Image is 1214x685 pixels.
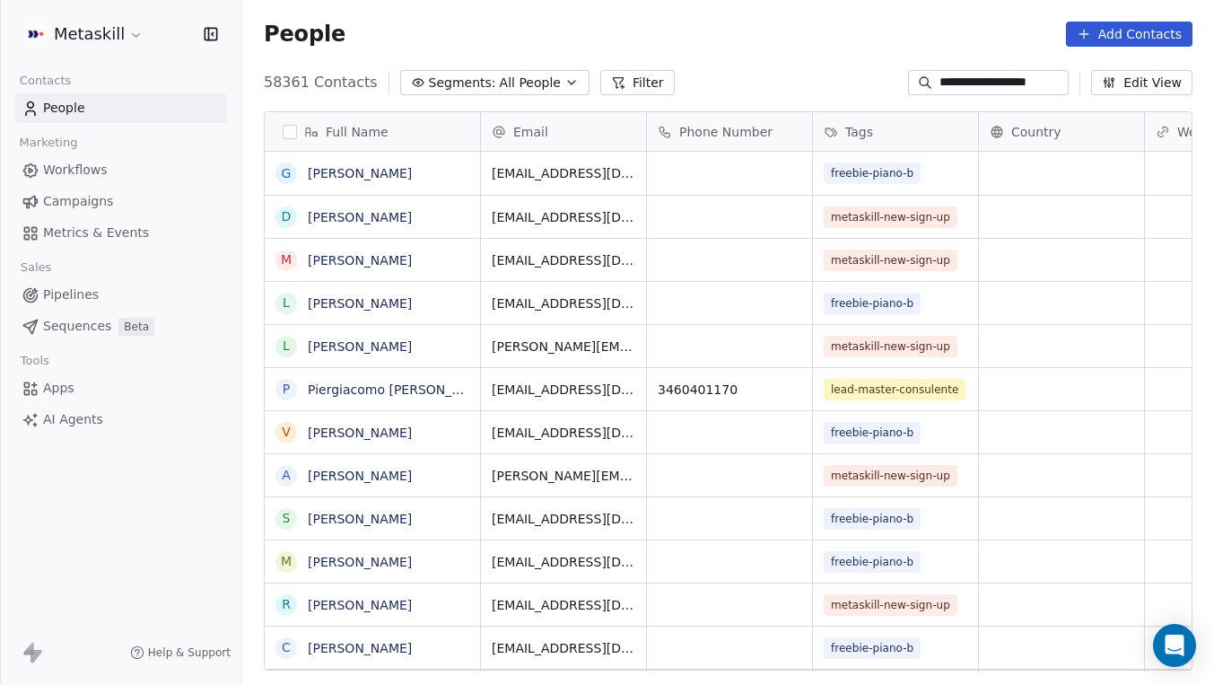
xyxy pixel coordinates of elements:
div: Full Name [265,112,480,151]
span: freebie-piano-b [824,422,921,443]
a: Workflows [14,155,227,185]
div: L [283,337,290,356]
a: [PERSON_NAME] [308,166,412,180]
span: [EMAIL_ADDRESS][DOMAIN_NAME] [492,424,635,442]
a: [PERSON_NAME] [308,641,412,655]
div: R [282,595,291,614]
div: C [282,638,291,657]
span: Tags [845,123,873,141]
span: [EMAIL_ADDRESS][DOMAIN_NAME] [492,251,635,269]
span: All People [500,74,561,92]
span: [PERSON_NAME][EMAIL_ADDRESS][DOMAIN_NAME] [492,338,635,356]
button: Metaskill [22,19,147,49]
div: D [282,207,292,226]
span: [EMAIL_ADDRESS][DOMAIN_NAME] [492,510,635,528]
a: Metrics & Events [14,218,227,248]
a: [PERSON_NAME] [308,512,412,526]
div: L [283,294,290,312]
div: M [281,250,292,269]
div: V [282,423,291,442]
a: [PERSON_NAME] [308,339,412,354]
span: AI Agents [43,410,103,429]
span: Pipelines [43,285,99,304]
a: [PERSON_NAME] [308,210,412,224]
span: lead-master-consulente [824,379,965,400]
span: [EMAIL_ADDRESS][DOMAIN_NAME] [492,164,635,182]
span: metaskill-new-sign-up [824,594,957,616]
span: [EMAIL_ADDRESS][DOMAIN_NAME] [492,294,635,312]
div: Tags [813,112,978,151]
a: Piergiacomo [PERSON_NAME] [308,382,493,397]
span: [EMAIL_ADDRESS][DOMAIN_NAME] [492,596,635,614]
div: A [282,466,291,485]
a: [PERSON_NAME] [308,296,412,311]
span: freebie-piano-b [824,508,921,530]
span: [EMAIL_ADDRESS][DOMAIN_NAME] [492,381,635,399]
span: 3460401170 [658,381,801,399]
div: grid [265,152,481,672]
span: Segments: [429,74,496,92]
span: metaskill-new-sign-up [824,206,957,228]
span: freebie-piano-b [824,162,921,184]
span: Metaskill [54,22,125,46]
span: Contacts [12,67,79,94]
div: Phone Number [647,112,812,151]
img: AVATAR%20METASKILL%20-%20Colori%20Positivo.png [25,23,47,45]
span: freebie-piano-b [824,551,921,573]
a: Help & Support [130,645,231,660]
span: metaskill-new-sign-up [824,336,957,357]
a: Campaigns [14,187,227,216]
div: Open Intercom Messenger [1153,624,1196,667]
span: Phone Number [679,123,773,141]
button: Filter [600,70,675,95]
span: Workflows [43,161,108,180]
div: P [283,380,290,399]
a: [PERSON_NAME] [308,426,412,440]
span: Tools [13,347,57,374]
span: Help & Support [148,645,231,660]
a: [PERSON_NAME] [308,555,412,569]
div: S [283,509,291,528]
span: Full Name [326,123,389,141]
span: People [264,21,345,48]
a: Apps [14,373,227,403]
a: [PERSON_NAME] [308,253,412,268]
span: Campaigns [43,192,113,211]
button: Add Contacts [1066,22,1192,47]
span: metaskill-new-sign-up [824,250,957,271]
span: freebie-piano-b [824,637,921,659]
a: AI Agents [14,405,227,435]
div: G [282,164,292,183]
button: Edit View [1091,70,1192,95]
span: [EMAIL_ADDRESS][DOMAIN_NAME] [492,208,635,226]
div: M [281,552,292,571]
span: Marketing [12,129,85,156]
span: freebie-piano-b [824,293,921,314]
span: [PERSON_NAME][EMAIL_ADDRESS][DOMAIN_NAME] [492,467,635,485]
a: [PERSON_NAME] [308,598,412,612]
span: Apps [43,379,74,398]
div: Country [979,112,1144,151]
a: SequencesBeta [14,312,227,341]
span: People [43,99,85,118]
a: People [14,93,227,123]
span: Country [1011,123,1061,141]
span: metaskill-new-sign-up [824,465,957,487]
span: Sales [13,254,59,281]
a: [PERSON_NAME] [308,469,412,483]
div: Email [481,112,646,151]
span: [EMAIL_ADDRESS][DOMAIN_NAME] [492,553,635,571]
a: Pipelines [14,280,227,310]
span: Beta [118,318,154,336]
span: Email [513,123,548,141]
span: [EMAIL_ADDRESS][DOMAIN_NAME] [492,639,635,657]
span: Sequences [43,317,111,336]
span: Metrics & Events [43,224,149,242]
span: 58361 Contacts [264,72,378,93]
